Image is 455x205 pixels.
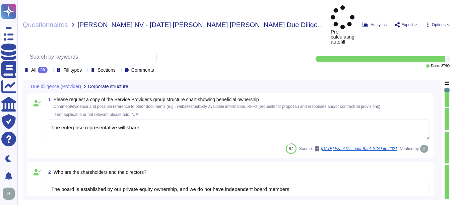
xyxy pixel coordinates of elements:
span: [PERSON_NAME] NV - [DATE] [PERSON_NAME] [PERSON_NAME] Due Diligence Template 3rd Party [77,21,325,28]
span: 2 [46,170,51,175]
span: 87 / 90 [441,64,450,68]
span: Fill types [63,68,82,72]
span: Due diligence (Provider) [31,84,81,89]
span: Options [432,23,446,27]
span: All [31,68,37,72]
button: user [1,186,19,201]
button: Analytics [363,22,387,27]
span: Questionnaires [23,21,68,28]
span: Corporate structure [88,84,128,89]
textarea: The enterprise representative will share. [46,119,430,140]
span: Done: [431,64,440,68]
span: 1 [46,97,51,102]
span: Source: [299,146,397,151]
input: Search by keywords [26,51,156,63]
img: user [420,145,428,153]
span: 87 [289,147,293,150]
span: Verified by [400,147,419,151]
img: user [3,188,15,200]
span: Export [401,23,413,27]
span: Pre-calculating autofill [331,5,354,44]
textarea: The board is established by our private equity ownership, and we do not have independent board me... [46,181,430,202]
span: Comment/evidence and possible reference to other documents (e.g., websites/publicly available inf... [54,104,380,117]
span: Sections [97,68,116,72]
span: Analytics [371,23,387,27]
span: Please request a copy of the Service Provider's group structure chart showing beneficial ownership [54,97,259,102]
div: 90 [38,67,48,73]
span: [DATE] Israel Discount Bank SIG Lite 2021 [321,147,397,151]
span: Who are the shareholders and the directors? [54,169,146,175]
span: Comments [131,68,154,72]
